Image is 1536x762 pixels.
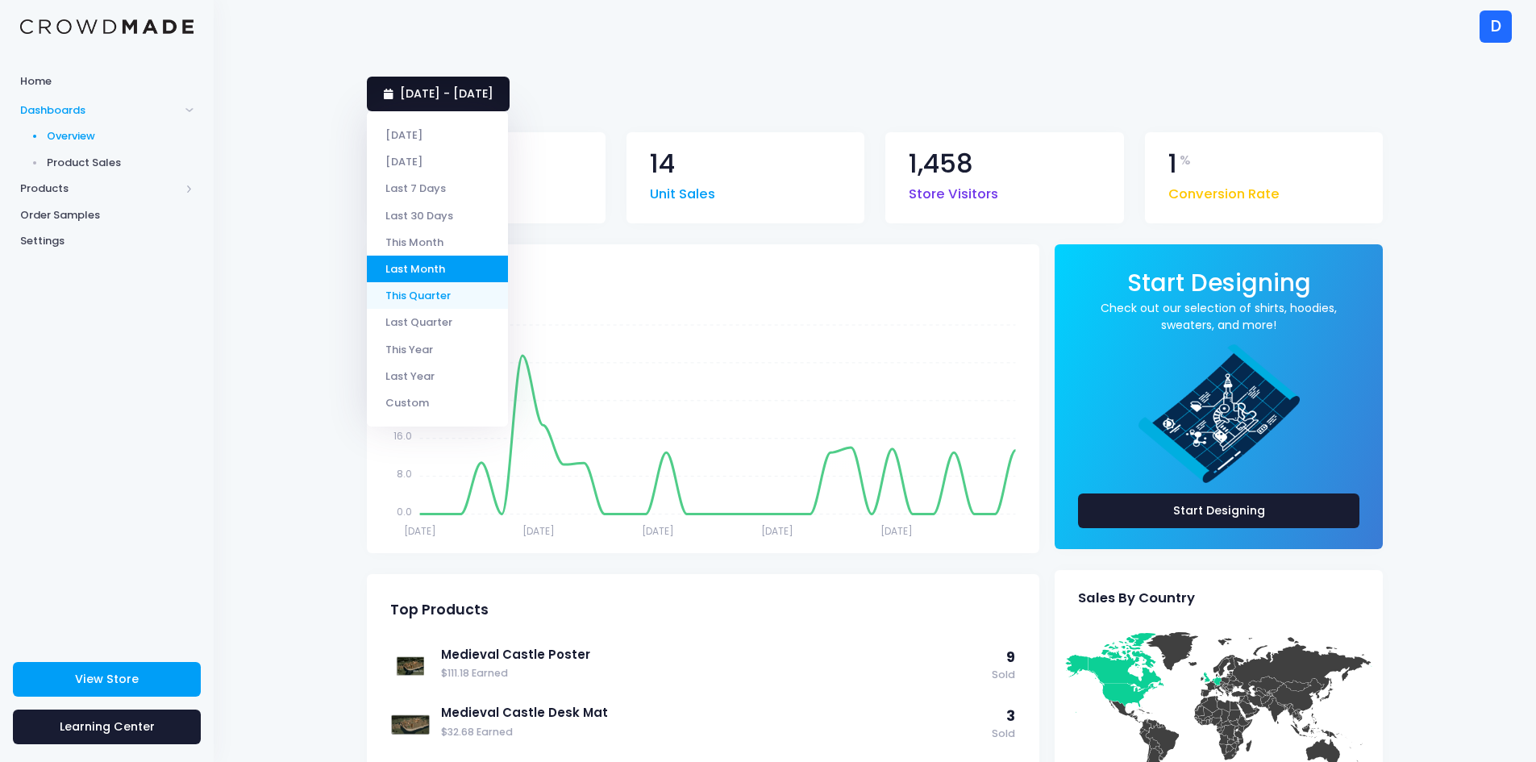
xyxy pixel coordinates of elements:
li: [DATE] [367,148,508,175]
tspan: [DATE] [404,523,436,537]
span: Store Visitors [909,177,998,205]
span: Unit Sales [650,177,715,205]
span: Start Designing [1127,266,1311,299]
tspan: [DATE] [880,523,913,537]
span: Order Samples [20,207,194,223]
a: Medieval Castle Desk Mat [441,704,984,722]
span: % [1180,151,1191,170]
a: Medieval Castle Poster [441,646,984,664]
li: Last 30 Days [367,202,508,229]
tspan: 16.0 [393,429,412,443]
a: [DATE] - [DATE] [367,77,510,111]
img: Logo [20,19,194,35]
li: Last Year [367,363,508,389]
span: Overview [47,128,194,144]
span: Learning Center [60,718,155,735]
a: Check out our selection of shirts, hoodies, sweaters, and more! [1078,300,1359,334]
tspan: [DATE] [642,523,674,537]
li: Last Quarter [367,309,508,335]
li: This Quarter [367,282,508,309]
span: Products [20,181,180,197]
a: Start Designing [1078,493,1359,528]
span: Top Products [390,602,489,618]
span: Product Sales [47,155,194,171]
span: 1 [1168,151,1177,177]
span: Sold [992,727,1015,742]
li: This Year [367,335,508,362]
span: $32.68 Earned [441,725,984,740]
span: Sold [992,668,1015,683]
li: Custom [367,389,508,416]
div: D [1480,10,1512,43]
span: Dashboards [20,102,180,119]
span: 1,458 [909,151,973,177]
a: View Store [13,662,201,697]
span: [DATE] - [DATE] [400,85,493,102]
tspan: 8.0 [397,467,412,481]
li: Last Month [367,256,508,282]
a: Learning Center [13,710,201,744]
tspan: [DATE] [522,523,555,537]
tspan: 0.0 [397,505,412,518]
span: 3 [1006,706,1015,726]
span: Home [20,73,194,90]
span: Settings [20,233,194,249]
a: Start Designing [1127,280,1311,295]
span: View Store [75,671,139,687]
tspan: [DATE] [761,523,793,537]
li: This Month [367,229,508,256]
span: 9 [1006,647,1015,667]
li: [DATE] [367,122,508,148]
li: Last 7 Days [367,175,508,202]
span: 14 [650,151,675,177]
span: Sales By Country [1078,590,1195,606]
span: $111.18 Earned [441,666,984,681]
span: Conversion Rate [1168,177,1280,205]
